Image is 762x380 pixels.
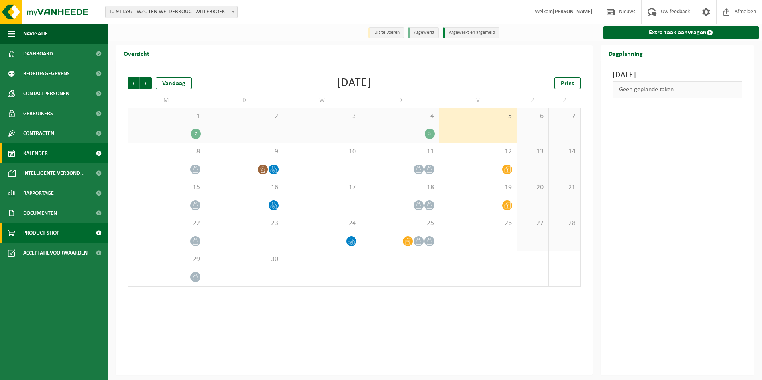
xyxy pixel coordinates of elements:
span: Rapportage [23,183,54,203]
span: Acceptatievoorwaarden [23,243,88,263]
h2: Overzicht [116,45,157,61]
span: 4 [365,112,434,121]
span: Volgende [140,77,152,89]
td: D [361,93,439,108]
h3: [DATE] [613,69,742,81]
span: Vorige [128,77,139,89]
span: 2 [209,112,279,121]
span: 23 [209,219,279,228]
span: Contactpersonen [23,84,69,104]
span: Bedrijfsgegevens [23,64,70,84]
li: Afgewerkt en afgemeld [443,27,499,38]
span: Dashboard [23,44,53,64]
span: 20 [521,183,544,192]
span: 15 [132,183,201,192]
span: 6 [521,112,544,121]
span: 1 [132,112,201,121]
td: D [205,93,283,108]
div: [DATE] [337,77,371,89]
span: Print [561,80,574,87]
h2: Dagplanning [601,45,651,61]
span: Navigatie [23,24,48,44]
span: 16 [209,183,279,192]
span: 29 [132,255,201,264]
span: 5 [443,112,513,121]
span: 8 [132,147,201,156]
span: Gebruikers [23,104,53,123]
strong: [PERSON_NAME] [553,9,593,15]
td: Z [549,93,581,108]
a: Print [554,77,581,89]
div: Vandaag [156,77,192,89]
span: 22 [132,219,201,228]
span: 10 [287,147,357,156]
td: M [128,93,205,108]
span: 10-911597 - WZC TEN WELDEBROUC - WILLEBROEK [106,6,237,18]
span: 17 [287,183,357,192]
li: Afgewerkt [408,27,439,38]
li: Uit te voeren [368,27,404,38]
span: 18 [365,183,434,192]
span: Product Shop [23,223,59,243]
div: 2 [191,129,201,139]
span: Contracten [23,123,54,143]
span: 21 [553,183,576,192]
span: 13 [521,147,544,156]
span: 26 [443,219,513,228]
td: W [283,93,361,108]
span: 25 [365,219,434,228]
span: Intelligente verbond... [23,163,85,183]
span: 14 [553,147,576,156]
td: Z [517,93,549,108]
div: 3 [425,129,435,139]
span: 19 [443,183,513,192]
span: 7 [553,112,576,121]
span: 9 [209,147,279,156]
span: 10-911597 - WZC TEN WELDEBROUC - WILLEBROEK [105,6,238,18]
span: Documenten [23,203,57,223]
span: 24 [287,219,357,228]
span: 28 [553,219,576,228]
span: 30 [209,255,279,264]
td: V [439,93,517,108]
span: 12 [443,147,513,156]
span: 11 [365,147,434,156]
span: 3 [287,112,357,121]
div: Geen geplande taken [613,81,742,98]
a: Extra taak aanvragen [603,26,759,39]
span: Kalender [23,143,48,163]
span: 27 [521,219,544,228]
